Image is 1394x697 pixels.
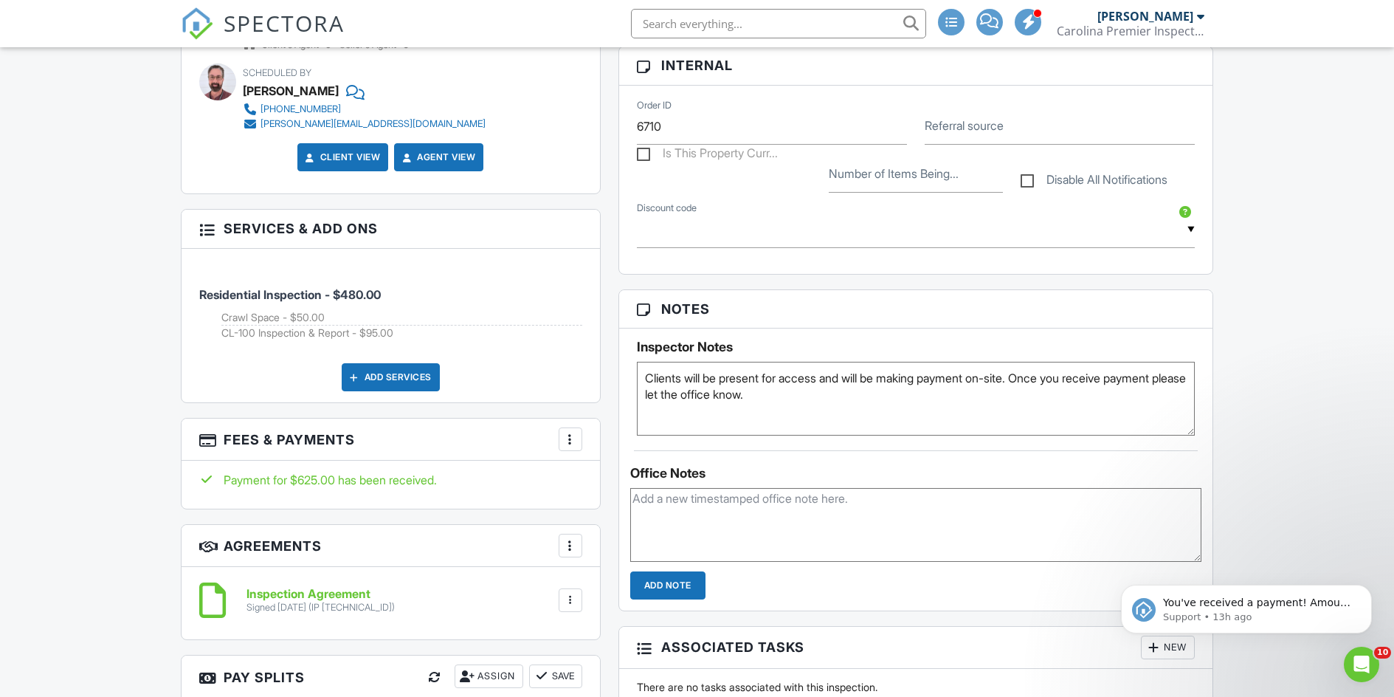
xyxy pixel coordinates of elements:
[182,525,600,567] h3: Agreements
[199,260,582,352] li: Service: Residential Inspection
[243,80,339,102] div: [PERSON_NAME]
[925,117,1004,134] label: Referral source
[637,340,1195,354] h5: Inspector Notes
[342,363,440,391] div: Add Services
[661,637,804,657] span: Associated Tasks
[303,150,381,165] a: Client View
[181,20,345,51] a: SPECTORA
[1374,647,1391,659] span: 10
[631,9,926,38] input: Search everything...
[181,7,213,40] img: The Best Home Inspection Software - Spectora
[260,103,341,115] div: [PHONE_NUMBER]
[637,146,778,165] label: Is This Property Currently Occupied?
[1097,9,1193,24] div: [PERSON_NAME]
[1344,647,1379,682] iframe: Intercom live chat
[221,310,582,326] li: Add on: Crawl Space
[199,472,582,488] div: Payment for $625.00 has been received.
[630,466,1202,481] div: Office Notes
[243,117,486,131] a: [PERSON_NAME][EMAIL_ADDRESS][DOMAIN_NAME]
[224,7,345,38] span: SPECTORA
[829,165,959,182] label: Number of Items Being Re-Inspected (If Re-Inspection)
[619,47,1213,85] h3: Internal
[246,588,395,614] a: Inspection Agreement Signed [DATE] (IP [TECHNICAL_ID])
[246,602,395,614] div: Signed [DATE] (IP [TECHNICAL_ID])
[339,39,409,50] span: Seller's Agent -
[628,680,1204,695] div: There are no tasks associated with this inspection.
[829,157,1003,193] input: Number of Items Being Re-Inspected (If Re-Inspection)
[199,287,381,302] span: Residential Inspection - $480.00
[637,202,697,215] label: Discount code
[246,588,395,601] h6: Inspection Agreement
[637,362,1195,436] textarea: Clients will be present for access and will be making payment on-site. Once you receive payment p...
[1057,24,1204,38] div: Carolina Premier Inspections LLC
[182,419,600,461] h3: Fees & Payments
[243,67,311,78] span: Scheduled By
[1021,173,1167,191] label: Disable All Notifications
[637,99,672,112] label: Order ID
[403,39,409,50] strong: 0
[619,290,1213,329] h3: Notes
[529,665,582,688] button: Save
[221,326,582,340] li: Add on: CL-100 Inspection & Report
[182,210,600,248] h3: Services & Add ons
[1099,554,1394,657] iframe: Intercom notifications message
[260,118,486,130] div: [PERSON_NAME][EMAIL_ADDRESS][DOMAIN_NAME]
[455,665,523,688] div: Assign
[630,571,705,600] input: Add Note
[399,150,475,165] a: Agent View
[243,102,486,117] a: [PHONE_NUMBER]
